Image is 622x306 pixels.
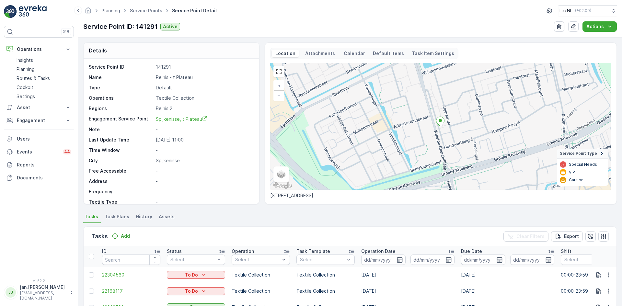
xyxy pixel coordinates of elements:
[461,248,482,255] p: Due Date
[510,255,555,265] input: dd/mm/yyyy
[163,23,178,30] p: Active
[412,50,454,57] p: Task Item Settings
[296,288,355,294] p: Textile Collection
[102,255,160,265] input: Search
[102,272,160,278] a: 22304560
[235,256,280,263] p: Select
[575,8,591,13] p: ( +02:00 )
[14,92,74,101] a: Settings
[156,147,252,153] p: -
[582,21,617,32] button: Actions
[17,66,35,73] p: Planning
[89,95,153,101] p: Operations
[89,272,94,278] div: Toggle Row Selected
[91,232,108,241] p: Tasks
[156,199,252,205] p: -
[586,23,604,30] p: Actions
[14,83,74,92] a: Cockpit
[185,288,198,294] p: To Do
[19,5,47,18] img: logo_light-DOdMpM7g.png
[6,287,16,298] div: JJ
[89,64,153,70] p: Service Point ID
[109,232,132,240] button: Add
[569,177,583,183] p: Caution
[4,279,74,283] span: v 1.52.2
[89,116,153,122] p: Engagement Service Point
[551,231,583,242] button: Export
[89,147,153,153] p: Time Window
[274,167,288,181] a: Layers
[296,248,330,255] p: Task Template
[102,248,107,255] p: ID
[89,178,153,185] p: Address
[4,43,74,56] button: Operations
[130,8,162,13] a: Service Points
[4,114,74,127] button: Engagement
[89,47,107,54] p: Details
[270,192,611,199] p: [STREET_ADDRESS]
[274,67,284,76] a: View Fullscreen
[4,132,74,145] a: Users
[4,101,74,114] button: Asset
[458,267,558,283] td: [DATE]
[407,256,409,264] p: -
[274,50,296,57] p: Location
[232,288,290,294] p: Textile Collection
[156,116,207,122] span: Spijkenisse, t Plateau
[17,46,61,52] p: Operations
[156,157,252,164] p: Spijkenisse
[4,145,74,158] a: Events44
[17,84,33,91] p: Cockpit
[160,23,180,30] button: Active
[304,50,336,57] p: Attachments
[300,256,345,263] p: Select
[461,255,505,265] input: dd/mm/yyyy
[156,126,252,133] p: -
[17,136,71,142] p: Users
[516,233,545,240] p: Clear Filters
[560,151,597,156] span: Service Point Type
[232,272,290,278] p: Textile Collection
[272,181,293,190] img: Google
[17,117,61,124] p: Engagement
[358,267,458,283] td: [DATE]
[20,284,67,290] p: jan.[PERSON_NAME]
[507,256,509,264] p: -
[4,171,74,184] a: Documents
[4,284,74,301] button: JJjan.[PERSON_NAME][EMAIL_ADDRESS][DOMAIN_NAME]
[559,5,617,16] button: TexNL(+02:00)
[171,7,218,14] span: Service Point Detail
[101,8,120,13] a: Planning
[373,50,404,57] p: Default Items
[156,85,252,91] p: Default
[17,149,59,155] p: Events
[89,199,153,205] p: Textile Type
[557,149,608,159] summary: Service Point Type
[156,178,252,185] p: -
[17,104,61,111] p: Asset
[89,168,153,174] p: Free Accessable
[156,105,252,112] p: Reinis 2
[564,233,579,240] p: Export
[569,170,575,175] p: VIP
[102,288,160,294] a: 22168117
[14,74,74,83] a: Routes & Tasks
[274,91,284,100] a: Zoom Out
[561,248,571,255] p: Shift
[89,137,153,143] p: Last Update Time
[156,116,252,122] a: Spijkenisse, t Plateau
[85,213,98,220] span: Tasks
[89,157,153,164] p: City
[89,289,94,294] div: Toggle Row Selected
[156,168,252,174] p: -
[561,272,619,278] p: 00:00-23:59
[14,56,74,65] a: Insights
[17,75,50,82] p: Routes & Tasks
[358,283,458,299] td: [DATE]
[232,248,254,255] p: Operation
[105,213,129,220] span: Task Plans
[503,231,548,242] button: Clear Filters
[4,158,74,171] a: Reports
[296,272,355,278] p: Textile Collection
